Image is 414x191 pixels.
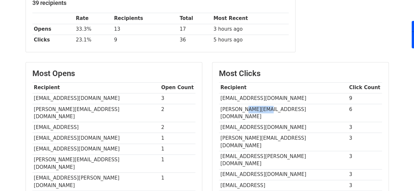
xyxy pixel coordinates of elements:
[160,133,195,144] td: 1
[219,69,382,78] h3: Most Clicks
[348,180,382,191] td: 3
[113,13,178,24] th: Recipients
[160,154,195,173] td: 1
[178,13,212,24] th: Total
[212,35,288,45] td: 5 hours ago
[32,122,160,133] td: [EMAIL_ADDRESS]
[381,160,414,191] iframe: Chat Widget
[160,93,195,104] td: 3
[74,13,113,24] th: Rate
[219,133,348,151] td: [PERSON_NAME][EMAIL_ADDRESS][DOMAIN_NAME]
[219,82,348,93] th: Recipient
[160,82,195,93] th: Open Count
[219,169,348,180] td: [EMAIL_ADDRESS][DOMAIN_NAME]
[348,82,382,93] th: Click Count
[160,122,195,133] td: 2
[348,169,382,180] td: 3
[219,104,348,122] td: [PERSON_NAME][EMAIL_ADDRESS][DOMAIN_NAME]
[219,180,348,191] td: [EMAIL_ADDRESS]
[32,144,160,154] td: [EMAIL_ADDRESS][DOMAIN_NAME]
[160,144,195,154] td: 1
[160,173,195,191] td: 1
[32,173,160,191] td: [EMAIL_ADDRESS][PERSON_NAME][DOMAIN_NAME]
[219,93,348,104] td: [EMAIL_ADDRESS][DOMAIN_NAME]
[32,104,160,122] td: [PERSON_NAME][EMAIL_ADDRESS][DOMAIN_NAME]
[32,133,160,144] td: [EMAIL_ADDRESS][DOMAIN_NAME]
[212,24,288,35] td: 3 hours ago
[32,69,195,78] h3: Most Opens
[348,93,382,104] td: 9
[348,133,382,151] td: 3
[178,35,212,45] td: 36
[74,35,113,45] td: 23.1%
[212,13,288,24] th: Most Recent
[32,154,160,173] td: [PERSON_NAME][EMAIL_ADDRESS][DOMAIN_NAME]
[348,104,382,122] td: 6
[348,151,382,169] td: 3
[32,35,74,45] th: Clicks
[219,151,348,169] td: [EMAIL_ADDRESS][PERSON_NAME][DOMAIN_NAME]
[74,24,113,35] td: 33.3%
[113,24,178,35] td: 13
[32,82,160,93] th: Recipient
[178,24,212,35] td: 17
[348,122,382,133] td: 3
[160,104,195,122] td: 2
[219,122,348,133] td: [EMAIL_ADDRESS][DOMAIN_NAME]
[113,35,178,45] td: 9
[32,24,74,35] th: Opens
[32,93,160,104] td: [EMAIL_ADDRESS][DOMAIN_NAME]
